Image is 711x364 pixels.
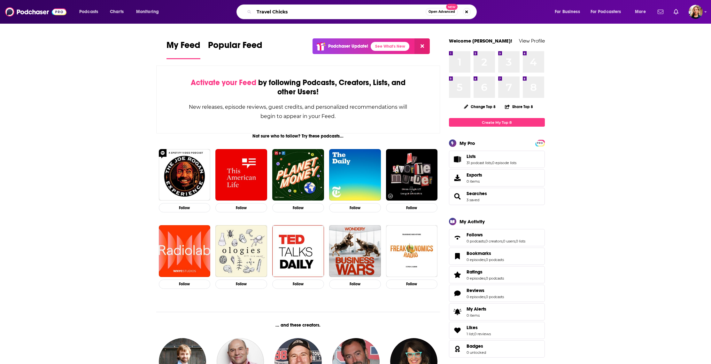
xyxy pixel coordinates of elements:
a: Follows [467,232,525,238]
button: open menu [132,7,167,17]
a: 0 episodes [467,295,485,299]
span: Follows [449,229,545,246]
a: Show notifications dropdown [671,6,681,17]
span: Badges [449,340,545,358]
button: open menu [550,7,588,17]
a: Bookmarks [467,250,504,256]
button: Follow [329,280,381,289]
span: Follows [467,232,483,238]
a: Create My Top 8 [449,118,545,127]
a: Reviews [467,288,504,293]
a: 0 podcasts [467,239,485,243]
span: More [635,7,646,16]
a: 31 podcast lists [467,161,491,165]
span: My Alerts [467,306,486,312]
span: Exports [467,172,482,178]
span: Badges [467,343,483,349]
a: Planet Money [272,149,324,201]
a: 0 users [503,239,515,243]
a: View Profile [519,38,545,44]
a: My Feed [166,40,200,59]
button: Follow [159,203,211,212]
img: Radiolab [159,225,211,277]
span: Lists [449,151,545,168]
span: Popular Feed [208,40,262,54]
button: Follow [215,280,267,289]
img: The Joe Rogan Experience [159,149,211,201]
a: See What's New [371,42,409,51]
span: Likes [467,325,478,330]
img: This American Life [215,149,267,201]
a: 0 unlocked [467,350,486,355]
a: 3 saved [467,198,479,202]
img: Business Wars [329,225,381,277]
button: Open AdvancedNew [426,8,458,16]
a: Bookmarks [451,252,464,261]
a: Searches [451,192,464,201]
button: Follow [329,203,381,212]
a: Badges [467,343,486,349]
button: Follow [386,203,438,212]
span: New [446,4,458,10]
a: Popular Feed [208,40,262,59]
a: Badges [451,344,464,353]
span: , [485,295,486,299]
img: TED Talks Daily [272,225,324,277]
div: Search podcasts, credits, & more... [243,4,483,19]
span: Bookmarks [449,248,545,265]
img: Freakonomics Radio [386,225,438,277]
span: My Alerts [451,307,464,316]
a: Reviews [451,289,464,298]
a: The Daily [329,149,381,201]
a: Ratings [451,270,464,279]
span: My Feed [166,40,200,54]
a: 0 lists [516,239,525,243]
span: Ratings [449,266,545,283]
div: New releases, episode reviews, guest credits, and personalized recommendations will begin to appe... [189,102,408,121]
span: , [515,239,516,243]
button: Change Top 8 [460,103,500,111]
span: Exports [451,173,464,182]
span: Bookmarks [467,250,491,256]
span: , [502,239,503,243]
a: Follows [451,233,464,242]
button: Follow [272,280,324,289]
span: , [485,257,486,262]
span: Lists [467,154,476,159]
a: 0 podcasts [486,276,504,281]
span: Likes [449,322,545,339]
a: Searches [467,191,487,196]
img: My Favorite Murder with Karen Kilgariff and Georgia Hardstark [386,149,438,201]
img: Podchaser - Follow, Share and Rate Podcasts [5,6,66,18]
a: Lists [467,154,516,159]
img: User Profile [689,5,703,19]
span: For Business [555,7,580,16]
span: Activate your Feed [191,78,256,87]
button: Follow [386,280,438,289]
a: Ratings [467,269,504,275]
a: Exports [449,169,545,186]
span: For Podcasters [591,7,621,16]
a: 1 list [467,332,474,336]
a: Ologies with Alie Ward [215,225,267,277]
a: Likes [451,326,464,335]
span: Monitoring [136,7,159,16]
span: PRO [536,141,544,146]
a: 0 episode lists [492,161,516,165]
span: Charts [110,7,124,16]
a: Lists [451,155,464,164]
span: Reviews [467,288,484,293]
span: , [485,239,485,243]
a: 0 creators [485,239,502,243]
div: My Pro [460,140,475,146]
button: Show profile menu [689,5,703,19]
